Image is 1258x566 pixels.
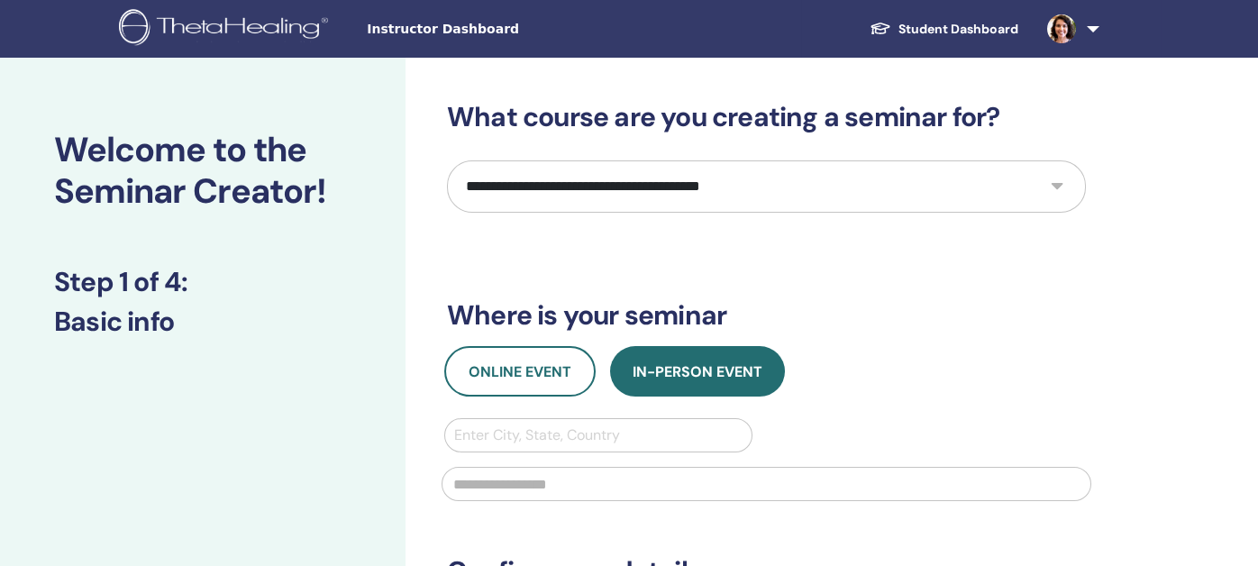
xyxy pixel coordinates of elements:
span: In-Person Event [633,362,762,381]
button: In-Person Event [610,346,785,397]
h3: Where is your seminar [447,299,1086,332]
span: Online Event [469,362,571,381]
a: Student Dashboard [855,13,1033,46]
h3: What course are you creating a seminar for? [447,101,1086,133]
h2: Welcome to the Seminar Creator! [54,130,351,212]
img: graduation-cap-white.svg [870,21,891,36]
h3: Step 1 of 4 : [54,266,351,298]
span: Instructor Dashboard [367,20,637,39]
button: Online Event [444,346,596,397]
img: default.jpg [1047,14,1076,43]
img: logo.png [119,9,334,50]
h3: Basic info [54,306,351,338]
